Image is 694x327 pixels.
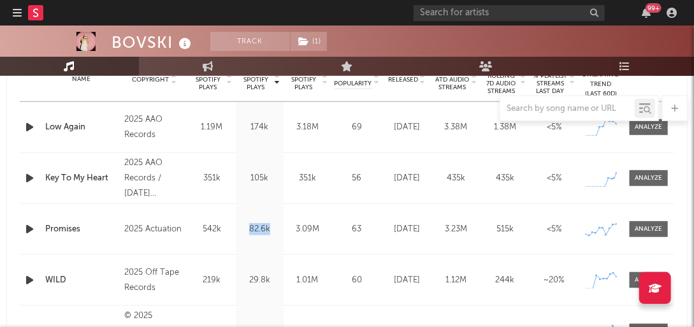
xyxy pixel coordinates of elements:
[191,223,233,236] div: 542k
[239,223,280,236] div: 82.6k
[533,172,575,185] div: <5%
[386,274,428,287] div: [DATE]
[291,32,327,51] button: (1)
[45,274,118,287] a: WILD
[484,121,526,134] div: 1.38M
[582,61,620,99] div: Global Streaming Trend (Last 60D)
[533,223,575,236] div: <5%
[388,76,418,84] span: Released
[124,222,185,237] div: 2025 Actuation
[45,121,118,134] a: Low Again
[112,32,194,53] div: BOVSKI
[45,75,118,84] div: Name
[45,223,118,236] a: Promises
[335,69,372,89] span: Spotify Popularity
[435,121,477,134] div: 3.38M
[191,274,233,287] div: 219k
[484,223,526,236] div: 515k
[287,68,321,91] span: ATD Spotify Plays
[191,121,233,134] div: 1.19M
[414,5,605,21] input: Search for artists
[335,274,379,287] div: 60
[335,121,379,134] div: 69
[133,76,170,84] span: Copyright
[435,172,477,185] div: 435k
[435,68,470,91] span: Global ATD Audio Streams
[642,8,651,18] button: 99+
[484,64,519,95] span: Global Rolling 7D Audio Streams
[287,121,328,134] div: 3.18M
[239,172,280,185] div: 105k
[500,104,635,114] input: Search by song name or URL
[533,64,568,95] span: Estimated % Playlist Streams Last Day
[191,172,233,185] div: 351k
[484,172,526,185] div: 435k
[435,223,477,236] div: 3.23M
[335,172,379,185] div: 56
[124,265,185,296] div: 2025 Off Tape Records
[287,172,328,185] div: 351k
[239,68,273,91] span: Last Day Spotify Plays
[287,223,328,236] div: 3.09M
[124,112,185,143] div: 2025 AAO Records
[290,32,328,51] span: ( 1 )
[386,121,428,134] div: [DATE]
[191,68,225,91] span: 7 Day Spotify Plays
[239,121,280,134] div: 174k
[287,274,328,287] div: 1.01M
[533,121,575,134] div: <5%
[435,274,477,287] div: 1.12M
[45,172,118,185] a: Key To My Heart
[484,274,526,287] div: 244k
[386,172,428,185] div: [DATE]
[533,274,575,287] div: ~ 20 %
[335,223,379,236] div: 63
[386,223,428,236] div: [DATE]
[124,156,185,201] div: 2025 AAO Records / [DATE] RECORDS
[646,3,661,13] div: 99 +
[210,32,290,51] button: Track
[239,274,280,287] div: 29.8k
